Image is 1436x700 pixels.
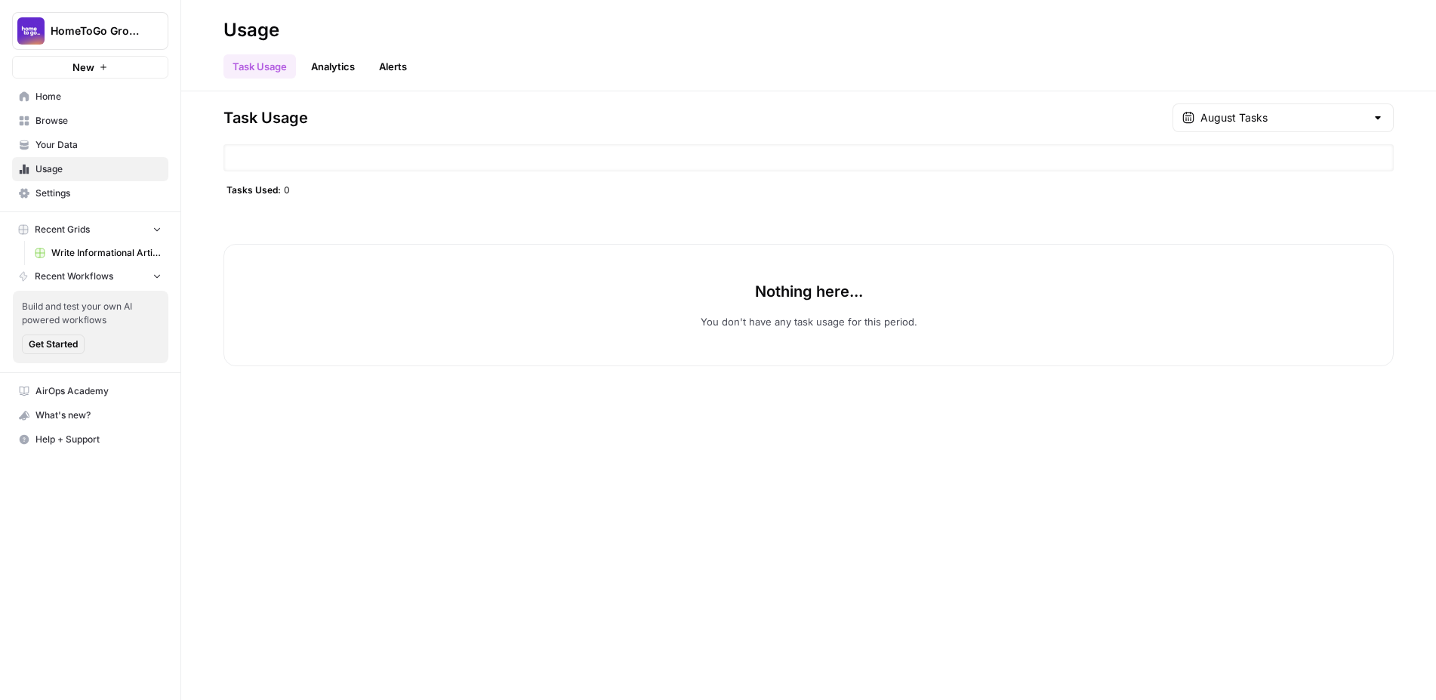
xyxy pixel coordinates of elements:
a: Home [12,85,168,109]
div: Usage [223,18,279,42]
span: Settings [35,187,162,200]
span: Tasks Used: [226,183,281,196]
p: You don't have any task usage for this period. [701,314,917,329]
input: August Tasks [1200,110,1366,125]
p: Nothing here... [755,281,863,302]
a: Usage [12,157,168,181]
span: HomeToGo Group [51,23,142,39]
img: HomeToGo Group Logo [17,17,45,45]
span: AirOps Academy [35,384,162,398]
button: Workspace: HomeToGo Group [12,12,168,50]
div: What's new? [13,404,168,427]
span: 0 [284,183,290,196]
button: Recent Workflows [12,265,168,288]
span: Task Usage [223,107,308,128]
button: Recent Grids [12,218,168,241]
button: Get Started [22,335,85,354]
span: Usage [35,162,162,176]
button: What's new? [12,403,168,427]
span: Recent Grids [35,223,90,236]
span: Recent Workflows [35,270,113,283]
a: Analytics [302,54,364,79]
span: Browse [35,114,162,128]
a: Task Usage [223,54,296,79]
a: Browse [12,109,168,133]
button: Help + Support [12,427,168,452]
span: Help + Support [35,433,162,446]
span: Build and test your own AI powered workflows [22,300,159,327]
span: Get Started [29,338,78,351]
span: Home [35,90,162,103]
a: Your Data [12,133,168,157]
a: Alerts [370,54,416,79]
span: Your Data [35,138,162,152]
a: Write Informational Article [28,241,168,265]
button: New [12,56,168,79]
span: Write Informational Article [51,246,162,260]
a: AirOps Academy [12,379,168,403]
a: Settings [12,181,168,205]
span: New [72,60,94,75]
